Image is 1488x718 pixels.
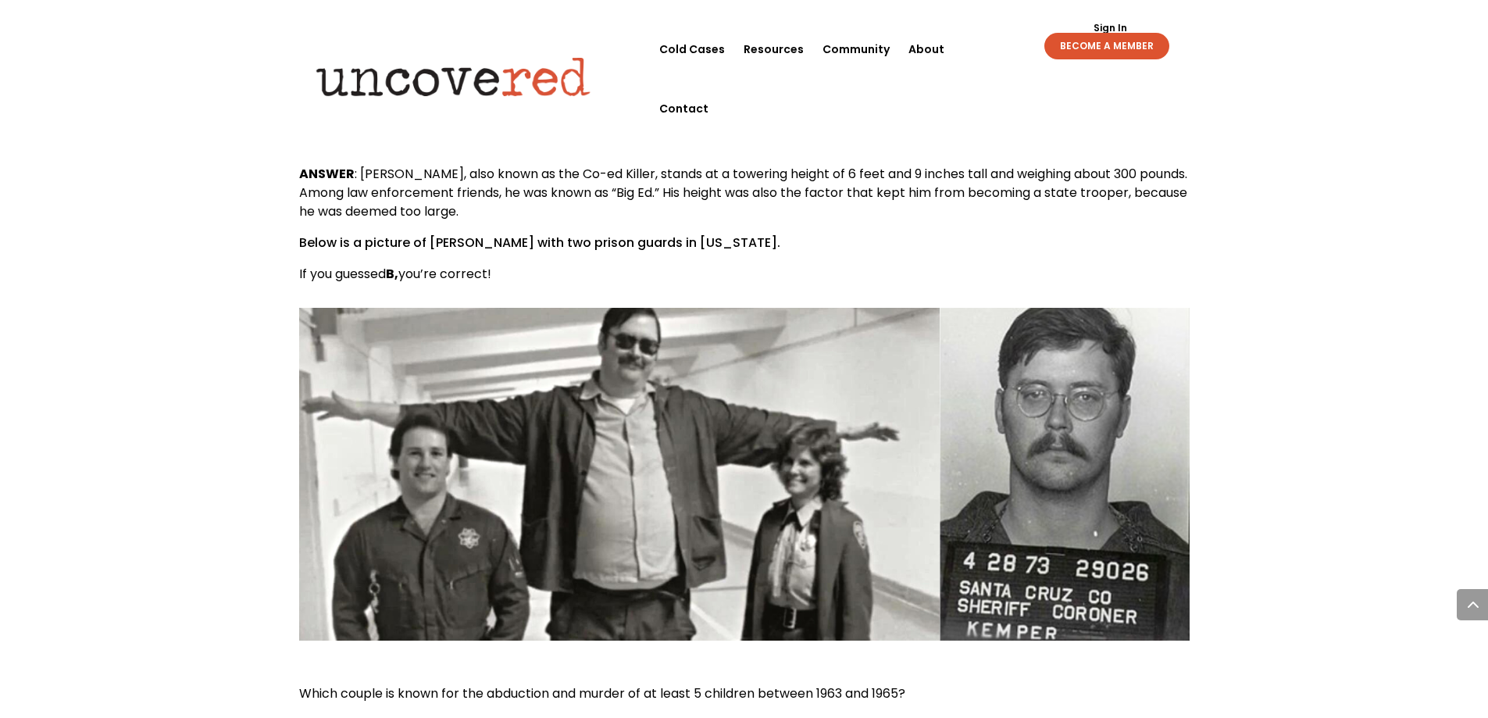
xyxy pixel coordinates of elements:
[659,20,725,79] a: Cold Cases
[299,165,1187,220] span: : [PERSON_NAME], also known as the Co-ed Killer, stands at a towering height of 6 feet and 9 inch...
[303,46,604,107] img: Uncovered logo
[744,20,804,79] a: Resources
[659,79,708,138] a: Contact
[299,308,1190,641] img: EdKemperTrivia
[908,20,944,79] a: About
[299,265,491,283] span: If you guessed you’re correct!
[299,684,905,702] span: Which couple is known for the abduction and murder of at least 5 children between 1963 and 1965?
[1044,33,1169,59] a: BECOME A MEMBER
[386,265,398,283] strong: B,
[299,165,355,183] strong: ANSWER
[299,234,1190,265] p: Below is a picture of [PERSON_NAME] with two prison guards in [US_STATE].
[1085,23,1136,33] a: Sign In
[823,20,890,79] a: Community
